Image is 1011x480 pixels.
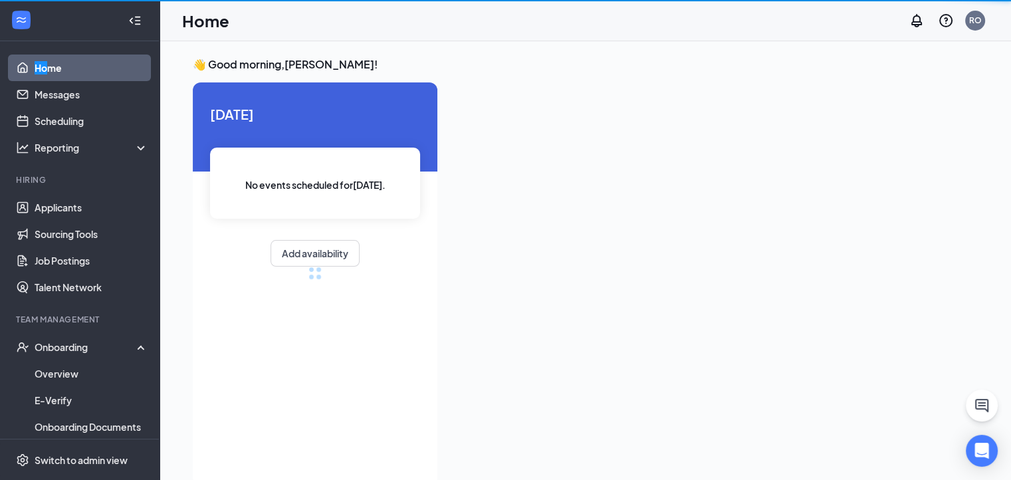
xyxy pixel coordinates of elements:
[210,104,420,124] span: [DATE]
[35,221,148,247] a: Sourcing Tools
[245,178,386,192] span: No events scheduled for [DATE] .
[182,9,229,32] h1: Home
[128,14,142,27] svg: Collapse
[966,435,998,467] div: Open Intercom Messenger
[35,81,148,108] a: Messages
[966,390,998,421] button: ChatActive
[193,57,978,72] h3: 👋 Good morning, [PERSON_NAME] !
[35,194,148,221] a: Applicants
[16,340,29,354] svg: UserCheck
[35,141,149,154] div: Reporting
[16,314,146,325] div: Team Management
[35,55,148,81] a: Home
[16,141,29,154] svg: Analysis
[35,453,128,467] div: Switch to admin view
[938,13,954,29] svg: QuestionInfo
[35,387,148,414] a: E-Verify
[974,398,990,414] svg: ChatActive
[969,15,982,26] div: RO
[271,240,360,267] button: Add availability
[15,13,28,27] svg: WorkstreamLogo
[35,360,148,387] a: Overview
[909,13,925,29] svg: Notifications
[35,247,148,274] a: Job Postings
[35,108,148,134] a: Scheduling
[16,174,146,185] div: Hiring
[35,340,137,354] div: Onboarding
[35,414,148,440] a: Onboarding Documents
[35,274,148,300] a: Talent Network
[308,267,322,280] div: loading meetings...
[16,453,29,467] svg: Settings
